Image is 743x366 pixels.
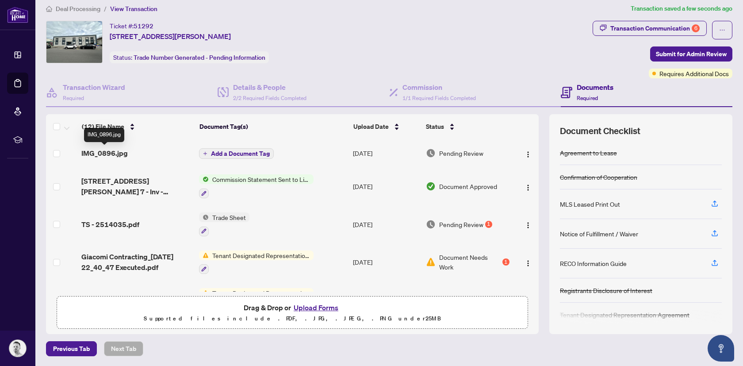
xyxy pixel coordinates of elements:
button: Transaction Communication6 [593,21,707,36]
button: Logo [521,146,535,160]
img: Status Icon [199,288,209,298]
div: Registrants Disclosure of Interest [560,285,652,295]
img: Document Status [426,257,436,267]
span: Commission Statement Sent to Listing Brokerage [209,174,314,184]
img: Logo [525,151,532,158]
li: / [104,4,107,14]
button: Add a Document Tag [199,148,274,159]
span: Tenant Designated Representation Agreement [209,250,314,260]
button: Logo [521,255,535,269]
span: [STREET_ADDRESS][PERSON_NAME] [110,31,231,42]
th: (12) File Name [78,114,196,139]
span: TS - 2514035.pdf [81,219,139,230]
span: Pending Review [439,220,483,229]
div: Ticket #: [110,21,153,31]
div: Status: [110,51,269,63]
button: Status IconCommission Statement Sent to Listing Brokerage [199,174,314,198]
div: Agreement to Lease [560,148,617,158]
article: Transaction saved a few seconds ago [631,4,732,14]
img: Profile Icon [9,340,26,357]
div: 1 [502,258,509,266]
p: Supported files include .PDF, .JPG, .JPEG, .PNG under 25 MB [62,313,522,324]
span: plus [203,151,207,156]
img: IMG-N12129487_1.jpg [46,21,102,63]
span: home [46,6,52,12]
div: Notice of Fulfillment / Waiver [560,229,638,239]
td: [DATE] [349,281,422,319]
div: 6 [692,24,700,32]
span: Giacomi Contracting_[DATE] 22_40_47 Executed.pdf [81,289,192,311]
button: Status IconTenant Designated Representation Agreement [199,288,314,312]
h4: Details & People [233,82,306,92]
td: [DATE] [349,139,422,167]
th: Upload Date [350,114,422,139]
span: Pending Review [439,148,483,158]
span: Submit for Admin Review [656,47,727,61]
span: Previous Tab [53,342,90,356]
span: [STREET_ADDRESS][PERSON_NAME] 7 - Inv - 2514035.pdf [81,176,192,197]
img: Logo [525,260,532,267]
span: Trade Sheet [209,212,249,222]
span: IMG_0896.jpg [81,148,128,158]
span: Document Needs Work [439,290,501,310]
button: Status IconTenant Designated Representation Agreement [199,250,314,274]
img: Logo [525,184,532,191]
span: 51292 [134,22,153,30]
th: Document Tag(s) [196,114,350,139]
span: ellipsis [719,27,725,33]
span: Document Needs Work [439,252,501,272]
span: Required [63,95,84,101]
div: 1 [485,221,492,228]
div: MLS Leased Print Out [560,199,620,209]
h4: Commission [402,82,476,92]
img: Document Status [426,148,436,158]
span: Document Approved [439,181,497,191]
img: Document Status [426,220,436,229]
button: Previous Tab [46,341,97,356]
button: Logo [521,179,535,193]
h4: Documents [577,82,613,92]
img: Status Icon [199,212,209,222]
button: Logo [521,217,535,231]
button: Status IconTrade Sheet [199,212,249,236]
span: Drag & Drop or [244,302,341,313]
span: View Transaction [110,5,157,13]
div: RECO Information Guide [560,258,627,268]
span: Required [577,95,598,101]
span: Deal Processing [56,5,100,13]
img: Status Icon [199,174,209,184]
span: Tenant Designated Representation Agreement [209,288,314,298]
button: Upload Forms [291,302,341,313]
img: logo [7,7,28,23]
td: [DATE] [349,167,422,205]
span: Upload Date [353,122,389,131]
td: [DATE] [349,205,422,243]
span: Trade Number Generated - Pending Information [134,54,265,62]
span: Requires Additional Docs [659,69,729,78]
td: [DATE] [349,243,422,281]
span: Giacomi Contracting_[DATE] 22_40_47 Executed.pdf [81,251,192,273]
span: Status [426,122,444,131]
img: Status Icon [199,250,209,260]
img: Document Status [426,181,436,191]
button: Submit for Admin Review [650,46,732,62]
button: Open asap [708,335,734,362]
button: Next Tab [104,341,143,356]
span: (12) File Name [82,122,124,131]
div: Confirmation of Cooperation [560,172,637,182]
th: Status [422,114,513,139]
span: 2/2 Required Fields Completed [233,95,306,101]
img: Logo [525,222,532,229]
div: Transaction Communication [610,21,700,35]
span: 1/1 Required Fields Completed [402,95,476,101]
span: Add a Document Tag [211,150,270,157]
h4: Transaction Wizard [63,82,125,92]
span: Drag & Drop orUpload FormsSupported files include .PDF, .JPG, .JPEG, .PNG under25MB [57,297,528,329]
div: IMG_0896.jpg [84,128,124,142]
span: Document Checklist [560,125,640,137]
